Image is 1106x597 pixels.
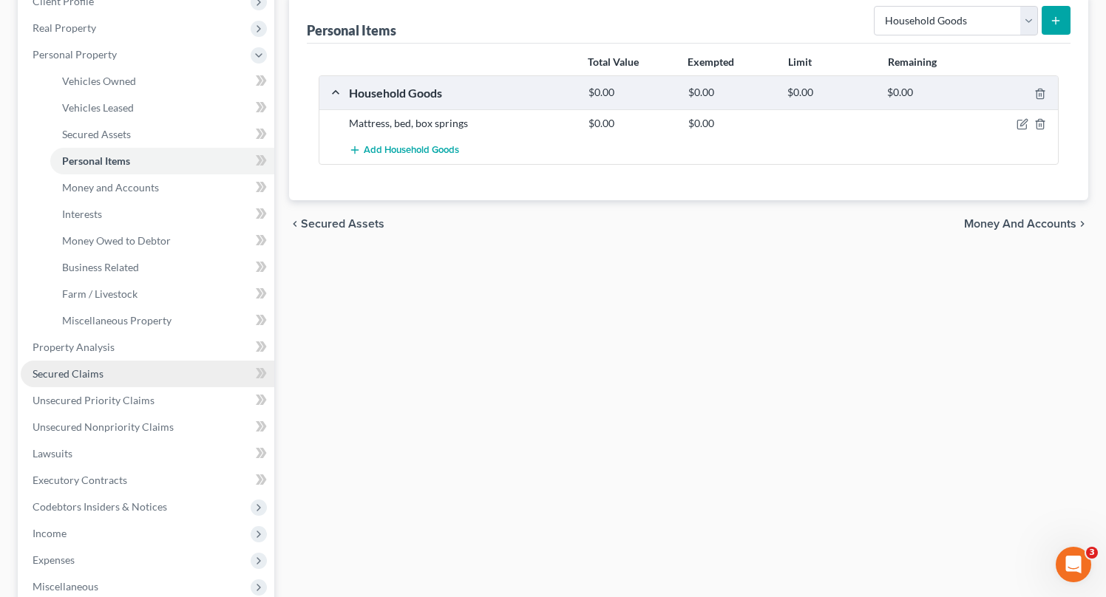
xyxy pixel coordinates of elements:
a: Executory Contracts [21,467,274,494]
span: Miscellaneous [33,580,98,593]
span: Lawsuits [33,447,72,460]
a: Farm / Livestock [50,281,274,307]
a: Money Owed to Debtor [50,228,274,254]
a: Business Related [50,254,274,281]
span: Secured Assets [301,218,384,230]
strong: Remaining [888,55,937,68]
span: Expenses [33,553,75,566]
span: Add Household Goods [364,145,459,157]
a: Interests [50,201,274,228]
span: Income [33,527,67,539]
span: Interests [62,208,102,220]
a: Money and Accounts [50,174,274,201]
a: Property Analysis [21,334,274,361]
strong: Limit [788,55,812,68]
a: Vehicles Leased [50,95,274,121]
span: Personal Items [62,154,130,167]
a: Lawsuits [21,440,274,467]
span: Secured Claims [33,367,104,380]
span: Money Owed to Debtor [62,234,171,247]
span: Vehicles Owned [62,75,136,87]
span: Codebtors Insiders & Notices [33,500,167,513]
div: $0.00 [880,86,980,100]
span: Business Related [62,261,139,273]
span: Property Analysis [33,341,115,353]
div: $0.00 [581,86,681,100]
span: Secured Assets [62,128,131,140]
strong: Total Value [588,55,639,68]
div: $0.00 [581,116,681,131]
button: Money and Accounts chevron_right [964,218,1088,230]
button: chevron_left Secured Assets [289,218,384,230]
div: Personal Items [307,21,396,39]
iframe: Intercom live chat [1056,547,1091,582]
a: Unsecured Priority Claims [21,387,274,414]
div: $0.00 [681,86,781,100]
span: Real Property [33,21,96,34]
div: Mattress, bed, box springs [342,116,581,131]
div: Household Goods [342,85,581,100]
span: Farm / Livestock [62,287,138,300]
a: Secured Assets [50,121,274,148]
i: chevron_right [1076,218,1088,230]
a: Personal Items [50,148,274,174]
span: Money and Accounts [964,218,1076,230]
span: Money and Accounts [62,181,159,194]
button: Add Household Goods [349,137,459,164]
span: Unsecured Priority Claims [33,394,155,406]
a: Miscellaneous Property [50,307,274,334]
span: Vehicles Leased [62,101,134,114]
span: 3 [1086,547,1098,559]
a: Secured Claims [21,361,274,387]
span: Executory Contracts [33,474,127,486]
strong: Exempted [688,55,734,68]
span: Miscellaneous Property [62,314,172,327]
div: $0.00 [780,86,880,100]
a: Vehicles Owned [50,68,274,95]
span: Unsecured Nonpriority Claims [33,420,174,433]
div: $0.00 [681,116,781,131]
a: Unsecured Nonpriority Claims [21,414,274,440]
span: Personal Property [33,48,117,61]
i: chevron_left [289,218,301,230]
